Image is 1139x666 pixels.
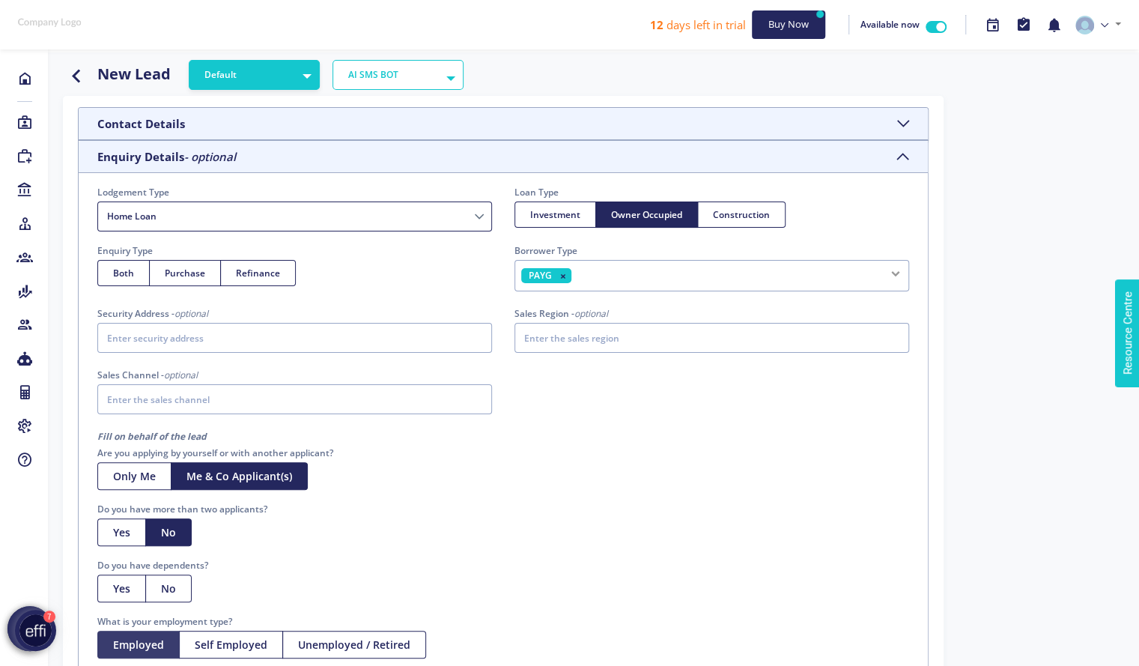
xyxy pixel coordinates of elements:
i: - optional [184,149,236,164]
button: No [145,518,192,546]
label: Sales Region - [514,306,608,321]
button: Employed [97,631,180,659]
button: Unemployed / Retired [282,631,426,659]
b: 12 [650,17,663,32]
span: Both [113,267,134,279]
label: Sales Channel - [97,368,198,382]
label: Loan Type [514,185,909,199]
button: AI SMS BOT [332,60,464,90]
b: Fill on behalf of the lead [97,430,207,443]
legend: Do you have more than two applicants? [97,502,909,516]
span: Refinance [236,267,280,279]
button: Self Employed [179,631,283,659]
span: Available now [860,18,920,31]
button: Buy Now [752,10,825,39]
i: optional [174,307,208,320]
button: Only Me [97,462,171,490]
span: PAYG [529,269,552,282]
label: Borrower Type [514,243,909,258]
span: Purchase [165,267,205,279]
label: Are you applying by yourself or with another applicant? [97,446,909,460]
span: Owner Occupied [611,208,682,221]
label: What is your employment type? [97,614,909,629]
label: Security Address - [97,306,208,321]
label: Enquiry Type [97,243,492,258]
button: Yes [97,575,146,602]
div: 7 [43,611,56,623]
i: optional [164,369,198,381]
button: Me & Co Applicant(s) [171,462,308,490]
i: optional [574,307,608,320]
h5: Contact Details [97,117,185,130]
input: Enter security address [97,323,492,353]
button: No [145,575,192,602]
img: company-logo-placeholder.1a1b062.png [12,12,87,32]
input: Enter the sales channel [97,384,492,414]
legend: Do you have dependents? [97,558,909,572]
span: Investment [530,208,580,221]
label: Lodgement Type [97,185,492,199]
img: svg+xml;base64,PHN2ZyB4bWxucz0iaHR0cDovL3d3dy53My5vcmcvMjAwMC9zdmciIHdpZHRoPSI4MS4zODIiIGhlaWdodD... [1075,16,1094,34]
div: Open Checklist, remaining modules: 7 [15,610,56,651]
button: Yes [97,518,146,546]
span: days left in trial [666,17,746,32]
input: Enter the sales region [514,323,909,353]
img: launcher-image-alternative-text [19,614,52,647]
button: launcher-image-alternative-text [15,610,56,651]
h5: Enquiry Details [97,150,236,163]
h4: New Lead [97,63,171,85]
span: Resource Centre [13,4,96,22]
span: Construction [713,208,770,221]
button: Default [189,60,320,90]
